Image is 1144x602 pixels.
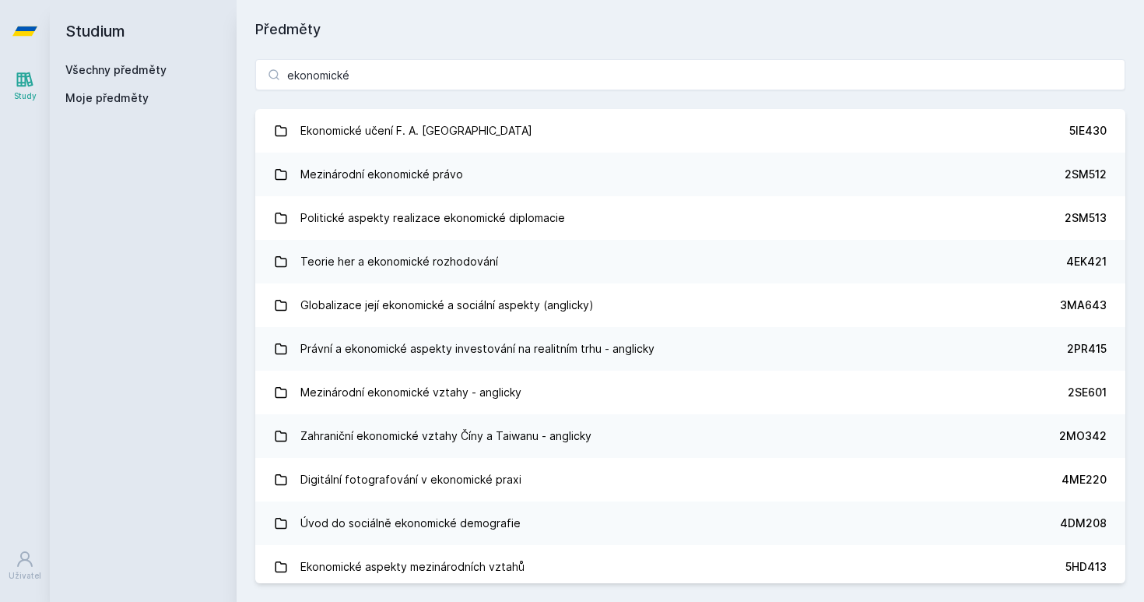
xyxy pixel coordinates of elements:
[1060,516,1107,531] div: 4DM208
[255,414,1125,458] a: Zahraniční ekonomické vztahy Číny a Taiwanu - anglicky 2MO342
[255,196,1125,240] a: Politické aspekty realizace ekonomické diplomacie 2SM513
[300,246,498,277] div: Teorie her a ekonomické rozhodování
[255,327,1125,371] a: Právní a ekonomické aspekty investování na realitním trhu - anglicky 2PR415
[65,90,149,106] span: Moje předměty
[1059,428,1107,444] div: 2MO342
[255,283,1125,327] a: Globalizace její ekonomické a sociální aspekty (anglicky) 3MA643
[255,240,1125,283] a: Teorie her a ekonomické rozhodování 4EK421
[300,464,521,495] div: Digitální fotografování v ekonomické praxi
[300,290,594,321] div: Globalizace její ekonomické a sociální aspekty (anglicky)
[255,502,1125,545] a: Úvod do sociálně ekonomické demografie 4DM208
[300,115,532,146] div: Ekonomické učení F. A. [GEOGRAPHIC_DATA]
[3,542,47,590] a: Uživatel
[300,551,525,583] div: Ekonomické aspekty mezinárodních vztahů
[65,63,167,76] a: Všechny předměty
[300,159,463,190] div: Mezinárodní ekonomické právo
[300,202,565,234] div: Politické aspekty realizace ekonomické diplomacie
[300,421,591,452] div: Zahraniční ekonomické vztahy Číny a Taiwanu - anglicky
[1065,167,1107,182] div: 2SM512
[1066,254,1107,269] div: 4EK421
[1065,559,1107,575] div: 5HD413
[255,19,1125,40] h1: Předměty
[255,59,1125,90] input: Název nebo ident předmětu…
[255,545,1125,589] a: Ekonomické aspekty mezinárodních vztahů 5HD413
[255,371,1125,414] a: Mezinárodní ekonomické vztahy - anglicky 2SE601
[1060,297,1107,313] div: 3MA643
[300,508,521,539] div: Úvod do sociálně ekonomické demografie
[1062,472,1107,488] div: 4ME220
[1069,123,1107,139] div: 5IE430
[1067,341,1107,357] div: 2PR415
[9,570,41,582] div: Uživatel
[3,62,47,110] a: Study
[1065,210,1107,226] div: 2SM513
[255,109,1125,153] a: Ekonomické učení F. A. [GEOGRAPHIC_DATA] 5IE430
[1068,385,1107,400] div: 2SE601
[14,90,37,102] div: Study
[300,377,521,408] div: Mezinárodní ekonomické vztahy - anglicky
[300,333,654,364] div: Právní a ekonomické aspekty investování na realitním trhu - anglicky
[255,153,1125,196] a: Mezinárodní ekonomické právo 2SM512
[255,458,1125,502] a: Digitální fotografování v ekonomické praxi 4ME220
